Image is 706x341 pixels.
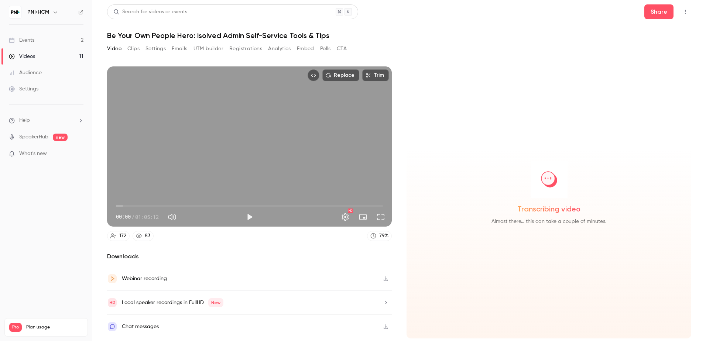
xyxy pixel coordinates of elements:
[337,43,347,55] button: CTA
[9,117,83,124] li: help-dropdown-opener
[107,43,121,55] button: Video
[107,231,130,241] a: 172
[517,204,580,214] span: Transcribing video
[348,209,353,213] div: HD
[113,8,187,16] div: Search for videos or events
[145,232,150,240] div: 83
[679,6,691,18] button: Top Bar Actions
[379,232,388,240] div: 79 %
[122,322,159,331] div: Chat messages
[338,210,353,224] button: Settings
[9,37,34,44] div: Events
[116,213,131,221] span: 00:00
[27,8,49,16] h6: PNI•HCM
[320,43,331,55] button: Polls
[107,252,392,261] h2: Downloads
[297,43,314,55] button: Embed
[9,323,22,332] span: Pro
[122,274,167,283] div: Webinar recording
[242,210,257,224] button: Play
[229,43,262,55] button: Registrations
[9,85,38,93] div: Settings
[9,6,21,18] img: PNI•HCM
[491,217,606,226] span: Almost there… this can take a couple of minutes.
[362,69,389,81] button: Trim
[165,210,179,224] button: Mute
[135,213,159,221] span: 01:05:12
[308,69,319,81] button: Embed video
[116,213,159,221] div: 00:00
[644,4,674,19] button: Share
[145,43,166,55] button: Settings
[19,150,47,158] span: What's new
[268,43,291,55] button: Analytics
[322,69,359,81] button: Replace
[131,213,134,221] span: /
[193,43,223,55] button: UTM builder
[107,31,691,40] h1: Be Your Own People Hero: isolved Admin Self-Service Tools & Tips
[119,232,126,240] div: 172
[9,69,42,76] div: Audience
[356,210,370,224] button: Turn on miniplayer
[26,324,83,330] span: Plan usage
[19,133,48,141] a: SpeakerHub
[373,210,388,224] button: Full screen
[172,43,187,55] button: Emails
[208,298,223,307] span: New
[9,53,35,60] div: Videos
[133,231,154,241] a: 83
[53,134,68,141] span: new
[75,151,83,157] iframe: Noticeable Trigger
[122,298,223,307] div: Local speaker recordings in FullHD
[127,43,140,55] button: Clips
[367,231,392,241] a: 79%
[19,117,30,124] span: Help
